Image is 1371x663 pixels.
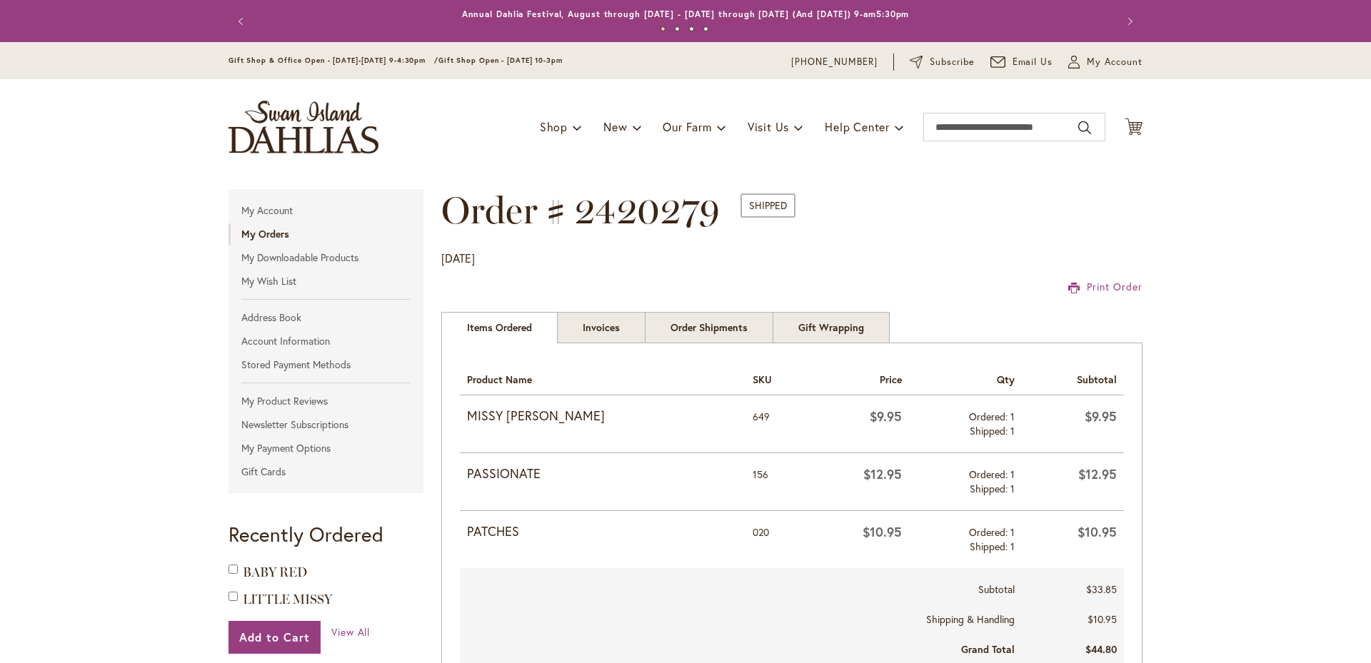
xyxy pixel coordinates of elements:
[228,521,383,547] strong: Recently Ordered
[909,361,1022,395] th: Qty
[745,361,808,395] th: SKU
[863,465,902,482] span: $12.95
[467,465,738,483] strong: PASSIONATE
[1087,280,1142,293] span: Print Order
[745,510,808,568] td: 020
[1068,55,1142,69] button: My Account
[239,629,310,644] span: Add to Cart
[462,9,910,19] a: Annual Dahlia Festival, August through [DATE] - [DATE] through [DATE] (And [DATE]) 9-am5:30pm
[1068,280,1142,294] a: Print Order
[870,408,902,425] span: $9.95
[441,188,720,233] span: Order # 2420279
[930,55,975,69] span: Subscribe
[243,592,332,607] a: LITTLE MISSY
[1078,523,1117,540] span: $10.95
[331,625,371,639] span: View All
[228,223,423,245] a: My Orders
[241,227,289,241] strong: My Orders
[1086,582,1117,596] span: $33.85
[661,26,666,31] button: 1 of 4
[557,312,646,343] a: Invoices
[675,26,680,31] button: 2 of 4
[460,568,1022,604] th: Subtotal
[331,625,371,639] a: View All
[228,354,423,375] a: Stored Payment Methods
[1010,525,1015,539] span: 1
[970,482,1010,495] span: Shipped
[228,200,423,221] a: My Account
[910,55,975,69] a: Subscribe
[645,312,773,343] a: Order Shipments
[1078,465,1117,482] span: $12.95
[228,437,423,459] a: My Payment Options
[745,395,808,453] td: 649
[438,56,563,65] span: Gift Shop Open - [DATE] 10-3pm
[228,461,423,482] a: Gift Cards
[1010,540,1015,553] span: 1
[970,540,1010,553] span: Shipped
[228,390,423,412] a: My Product Reviews
[228,307,423,328] a: Address Book
[961,642,1015,656] strong: Grand Total
[228,414,423,435] a: Newsletter Subscriptions
[228,56,438,65] span: Gift Shop & Office Open - [DATE]-[DATE] 9-4:30pm /
[1010,424,1015,437] span: 1
[969,410,1010,423] span: Ordered
[969,467,1010,481] span: Ordered
[969,525,1010,539] span: Ordered
[441,312,558,343] strong: Items Ordered
[1013,55,1053,69] span: Email Us
[663,119,711,134] span: Our Farm
[460,361,745,395] th: Product Name
[228,7,257,36] button: Previous
[791,55,878,69] a: [PHONE_NUMBER]
[773,312,890,343] a: Gift Wrapping
[689,26,694,31] button: 3 of 4
[748,119,789,134] span: Visit Us
[1010,467,1015,481] span: 1
[745,452,808,510] td: 156
[467,407,738,425] strong: MISSY [PERSON_NAME]
[243,565,307,580] a: BABY RED
[441,250,475,265] span: [DATE]
[228,101,378,153] a: store logo
[825,119,890,134] span: Help Center
[540,119,568,134] span: Shop
[1087,55,1142,69] span: My Account
[1022,361,1124,395] th: Subtotal
[703,26,708,31] button: 4 of 4
[1114,7,1142,36] button: Next
[460,604,1022,634] th: Shipping & Handling
[970,424,1010,437] span: Shipped
[1088,612,1117,626] span: $10.95
[228,247,423,268] a: My Downloadable Products
[863,523,902,540] span: $10.95
[228,270,423,292] a: My Wish List
[603,119,627,134] span: New
[228,330,423,352] a: Account Information
[809,361,910,395] th: Price
[740,193,795,218] span: Shipped
[1085,408,1117,425] span: $9.95
[228,621,321,654] button: Add to Cart
[1085,642,1117,656] span: $44.80
[467,522,738,541] strong: PATCHES
[1010,410,1015,423] span: 1
[990,55,1053,69] a: Email Us
[1010,482,1015,495] span: 1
